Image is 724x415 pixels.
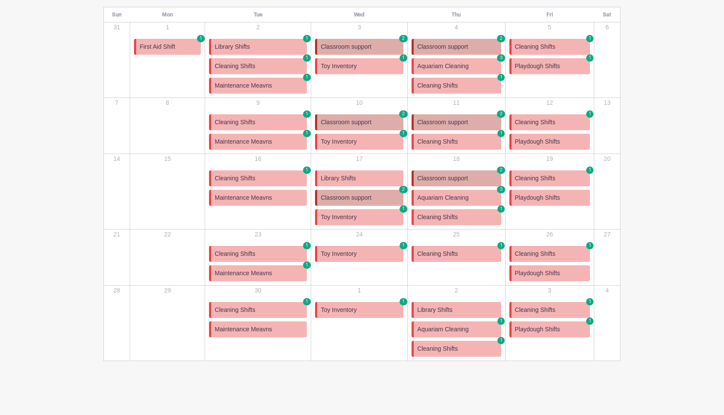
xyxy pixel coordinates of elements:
[104,23,129,32] p: 31
[497,167,506,174] span: 2
[315,170,403,186] a: Library Shifts
[586,35,594,43] span: 1
[412,78,501,94] a: Cleaning Shifts 1
[586,318,594,325] span: 1
[515,174,555,183] span: Cleaning Shifts
[315,134,403,150] a: Toy Inventory 1
[215,305,255,314] span: Cleaning Shifts
[312,154,407,163] p: 17
[315,302,403,318] a: Toy Inventory 1
[506,230,593,239] p: 26
[399,35,408,43] span: 2
[586,242,594,250] span: 1
[134,39,201,55] a: First Aid Shift 1
[321,249,356,258] span: Toy Inventory
[509,321,590,337] a: Playdough Shifts 1
[131,154,204,163] p: 15
[315,114,403,130] a: Classroom support 2
[515,305,555,314] span: Cleaning Shifts
[497,110,506,118] span: 2
[417,213,458,222] span: Cleaning Shifts
[303,74,311,82] span: 1
[315,39,403,55] a: Classroom support 2
[595,23,620,32] p: 6
[595,154,620,163] p: 20
[515,118,555,127] span: Cleaning Shifts
[497,205,505,213] span: 1
[131,98,204,107] p: 8
[408,98,504,107] p: 11
[497,318,505,325] span: 1
[215,137,272,146] span: Maintenance Meavns
[497,186,506,194] span: 3
[140,42,175,51] span: First Aid Shift
[497,74,505,82] span: 1
[321,42,371,51] span: Classroom support
[215,193,272,202] span: Maintenance Meavns
[412,302,501,318] a: Library Shifts
[321,213,356,222] span: Toy Inventory
[312,23,407,32] p: 3
[595,230,620,239] p: 27
[104,98,129,107] p: 7
[209,134,307,150] a: Maintenance Meavns 1
[130,7,205,22] th: Mon
[209,302,307,318] a: Cleaning Shifts 1
[412,134,501,150] a: Cleaning Shifts 1
[412,114,501,130] a: Classroom support 2
[104,7,130,22] th: Sun
[303,54,311,62] span: 1
[417,42,468,51] span: Classroom support
[209,58,307,74] a: Cleaning Shifts 1
[586,54,594,62] span: 1
[509,190,590,206] a: Playdough Shifts
[417,137,458,146] span: Cleaning Shifts
[215,62,255,71] span: Cleaning Shifts
[408,23,504,32] p: 4
[408,154,504,163] p: 18
[209,321,307,337] a: Maintenance Meavns
[215,81,272,90] span: Maintenance Meavns
[515,193,560,202] span: Playdough Shifts
[509,39,590,55] a: Cleaning Shifts 1
[312,98,407,107] p: 10
[104,286,129,295] p: 28
[417,305,452,314] span: Library Shifts
[497,35,506,43] span: 2
[586,110,594,118] span: 1
[497,130,505,138] span: 1
[400,242,408,250] span: 1
[506,154,593,163] p: 19
[515,137,560,146] span: Playdough Shifts
[412,58,501,74] a: Aquariam Cleaning 3
[515,249,555,258] span: Cleaning Shifts
[509,302,590,318] a: Cleaning Shifts 1
[197,35,205,43] span: 1
[321,305,356,314] span: Toy Inventory
[312,286,407,295] p: 1
[131,23,204,32] p: 1
[321,174,356,183] span: Library Shifts
[315,209,403,225] a: Toy Inventory 1
[412,246,501,262] a: Cleaning Shifts 1
[209,246,307,262] a: Cleaning Shifts 1
[417,62,468,71] span: Aquariam Cleaning
[321,137,356,146] span: Toy Inventory
[400,130,408,138] span: 1
[206,98,310,107] p: 9
[412,209,501,225] a: Cleaning Shifts 1
[515,62,560,71] span: Playdough Shifts
[509,170,590,186] a: Cleaning Shifts 1
[509,265,590,281] a: Playdough Shifts
[311,7,408,22] th: Wed
[515,269,560,278] span: Playdough Shifts
[497,54,506,62] span: 3
[131,230,204,239] p: 22
[206,23,310,32] p: 2
[205,7,311,22] th: Tue
[412,170,501,186] a: Classroom support 2
[303,167,311,174] span: 1
[417,174,468,183] span: Classroom support
[206,154,310,163] p: 16
[497,242,505,250] span: 1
